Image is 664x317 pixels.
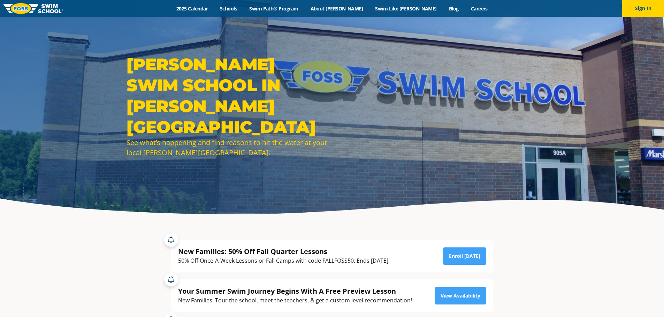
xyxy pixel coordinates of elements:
a: Swim Path® Program [243,5,304,12]
div: Your Summer Swim Journey Begins With A Free Preview Lesson [178,286,412,296]
a: Swim Like [PERSON_NAME] [369,5,443,12]
a: Enroll [DATE] [443,247,486,265]
a: View Availability [435,287,486,304]
a: Schools [214,5,243,12]
h1: [PERSON_NAME] Swim School in [PERSON_NAME][GEOGRAPHIC_DATA] [127,54,329,137]
a: Careers [465,5,494,12]
div: 50% Off Once-A-Week Lessons or Fall Camps with code FALLFOSS50. Ends [DATE]. [178,256,390,266]
div: See what’s happening and find reasons to hit the water at your local [PERSON_NAME][GEOGRAPHIC_DATA]. [127,137,329,158]
a: About [PERSON_NAME] [304,5,369,12]
img: FOSS Swim School Logo [3,3,63,14]
a: 2025 Calendar [170,5,214,12]
div: New Families: Tour the school, meet the teachers, & get a custom level recommendation! [178,296,412,305]
div: New Families: 50% Off Fall Quarter Lessons [178,247,390,256]
a: Blog [443,5,465,12]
